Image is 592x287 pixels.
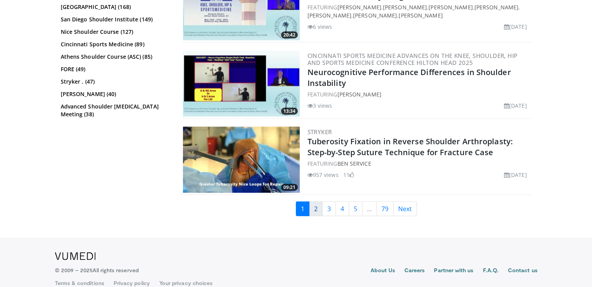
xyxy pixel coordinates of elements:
a: Terms & conditions [55,279,104,287]
a: 3 [322,201,336,216]
a: Careers [404,266,425,276]
li: 3 views [307,101,332,110]
div: FEATURING , , , , , , [307,3,530,19]
img: VuMedi Logo [55,252,96,260]
a: Cincinnati Sports Medicine (89) [61,40,168,48]
nav: Search results pages [181,201,532,216]
div: FEATURING [307,90,530,98]
a: [PERSON_NAME] [337,91,381,98]
li: 11 [343,171,354,179]
li: [DATE] [504,171,527,179]
div: FEATURING [307,159,530,168]
a: [PERSON_NAME] [383,3,427,11]
a: Neurocognitive Performance Differences in Shoulder Instability [307,67,511,88]
a: Partner with us [434,266,473,276]
a: 09:21 [183,127,300,193]
li: 6 views [307,23,332,31]
a: 79 [376,201,393,216]
span: 09:21 [281,184,298,191]
a: Privacy policy [114,279,150,287]
a: Cincinnati Sports Medicine Advances on the Knee, Shoulder, Hip and Sports Medicine Conference Hil... [307,52,518,66]
span: 20:42 [281,31,298,38]
a: [PERSON_NAME] [429,3,473,11]
a: 4 [336,201,349,216]
img: 0f82aaa6-ebff-41f2-ae4a-9f36684ef98a.300x170_q85_crop-smart_upscale.jpg [183,127,300,193]
a: Stryker . (47) [61,78,168,86]
a: 1 [296,201,309,216]
li: [DATE] [504,23,527,31]
a: [PERSON_NAME] [307,12,351,19]
a: Advanced Shoulder [MEDICAL_DATA] Meeting (38) [61,103,168,118]
a: Athens Shoulder Course (ASC) (85) [61,53,168,61]
li: [DATE] [504,101,527,110]
a: Ben Service [337,160,371,167]
a: [PERSON_NAME] (40) [61,90,168,98]
span: All rights reserved [93,267,138,273]
a: 13:34 [183,51,300,117]
a: Next [393,201,417,216]
a: Tuberosity Fixation in Reverse Shoulder Arthroplasty: Step-by-Step Suture Technique for Fracture ... [307,136,513,157]
a: Nice Shoulder Course (127) [61,28,168,36]
a: Your privacy choices [159,279,213,287]
a: 5 [349,201,362,216]
a: About Us [371,266,395,276]
p: © 2009 – 2025 [55,266,139,274]
a: FORE (49) [61,65,168,73]
a: Stryker [307,128,332,136]
a: 2 [309,201,323,216]
a: San Diego Shoulder Institute (149) [61,16,168,23]
span: 13:34 [281,108,298,115]
a: [PERSON_NAME] [399,12,443,19]
li: 957 views [307,171,339,179]
a: [PERSON_NAME] [337,3,381,11]
img: e383d506-ddba-4d7e-b065-3253a7340dff.300x170_q85_crop-smart_upscale.jpg [183,51,300,117]
a: [PERSON_NAME] [353,12,397,19]
a: Contact us [508,266,538,276]
a: F.A.Q. [483,266,498,276]
a: [PERSON_NAME] [474,3,518,11]
a: [GEOGRAPHIC_DATA] (168) [61,3,168,11]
